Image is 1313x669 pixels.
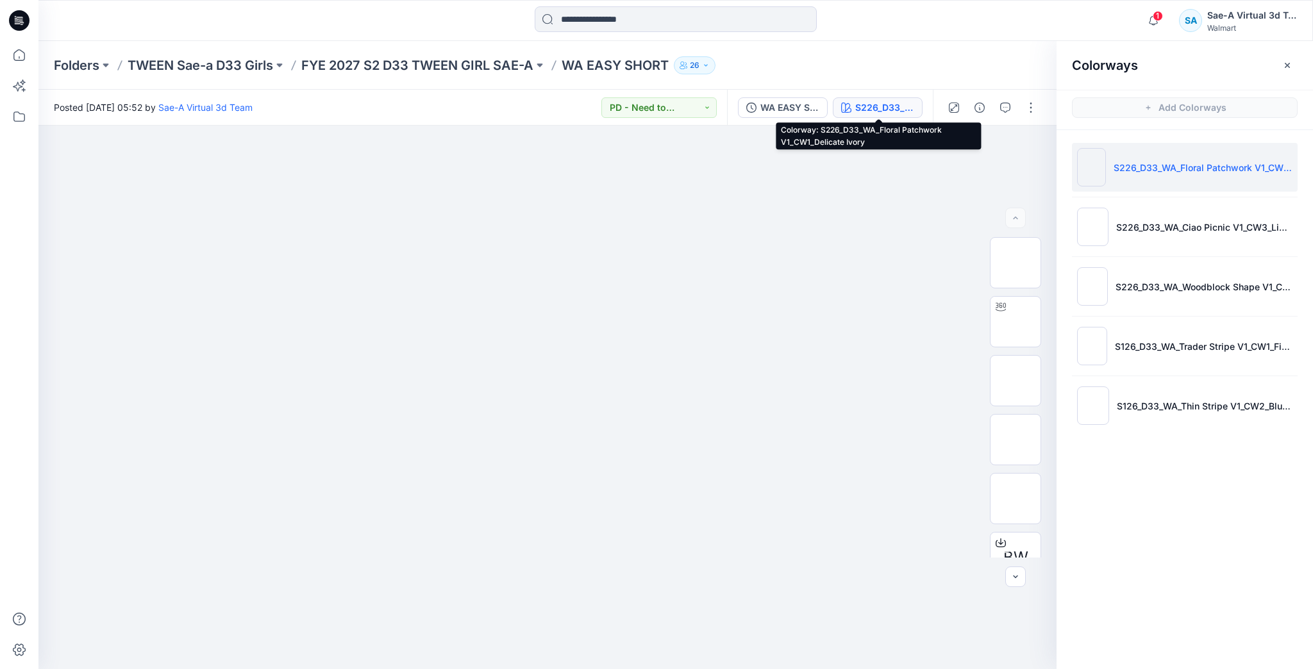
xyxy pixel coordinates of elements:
div: SA [1179,9,1202,32]
a: Sae-A Virtual 3d Team [158,102,253,113]
button: Details [969,97,990,118]
h2: Colorways [1072,58,1138,73]
span: 1 [1153,11,1163,21]
button: 26 [674,56,715,74]
p: S226_D33_WA_Ciao Picnic V1_CW3_Lime Whisper [1116,220,1292,234]
a: TWEEN Sae-a D33 Girls [128,56,273,74]
div: S226_D33_WA_Floral Patchwork V1_CW1_Delicate Ivory [855,101,914,115]
p: S226_D33_WA_Floral Patchwork V1_CW1_Delicate Ivory [1114,161,1292,174]
button: S226_D33_WA_Floral Patchwork V1_CW1_Delicate Ivory [833,97,923,118]
button: WA EASY SHORT_FULL COLORWAYS [738,97,828,118]
div: WA EASY SHORT_FULL COLORWAYS [760,101,819,115]
div: Walmart [1207,23,1297,33]
p: S126_D33_WA_Thin Stripe V1_CW2_Blue Fire_WM [1117,399,1292,413]
img: S126_D33_WA_Trader Stripe V1_CW1_Firesid Red_WM [1077,327,1107,365]
span: BW [1003,546,1028,569]
div: Sae-A Virtual 3d Team [1207,8,1297,23]
img: S126_D33_WA_Thin Stripe V1_CW2_Blue Fire_WM [1077,386,1109,425]
p: S126_D33_WA_Trader Stripe V1_CW1_Firesid Red_WM [1115,340,1292,353]
p: S226_D33_WA_Woodblock Shape V1_CW1_Blue Peri [1116,280,1292,293]
img: S226_D33_WA_Floral Patchwork V1_CW1_Delicate Ivory [1077,148,1106,186]
a: Folders [54,56,99,74]
img: S226_D33_WA_Ciao Picnic V1_CW3_Lime Whisper [1077,208,1108,246]
p: 26 [690,58,699,72]
p: WA EASY SHORT [562,56,669,74]
img: S226_D33_WA_Woodblock Shape V1_CW1_Blue Peri [1077,267,1108,306]
a: FYE 2027 S2 D33 TWEEN GIRL SAE-A [301,56,533,74]
span: Posted [DATE] 05:52 by [54,101,253,114]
